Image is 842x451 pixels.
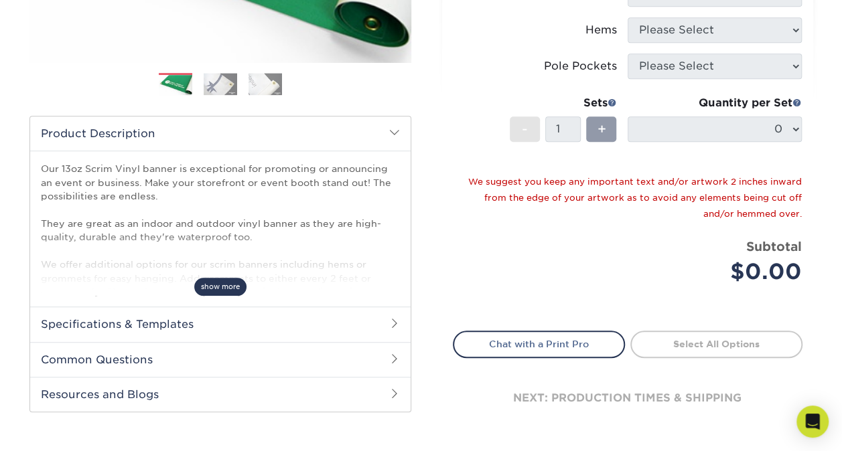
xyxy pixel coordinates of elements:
[468,177,802,219] small: We suggest you keep any important text and/or artwork 2 inches inward from the edge of your artwo...
[585,22,617,38] div: Hems
[522,119,528,139] span: -
[30,306,411,341] h2: Specifications & Templates
[746,239,802,254] strong: Subtotal
[796,405,829,438] div: Open Intercom Messenger
[510,95,617,111] div: Sets
[638,256,802,288] div: $0.00
[204,73,237,95] img: Banners 02
[194,278,247,296] span: show more
[453,331,625,357] a: Chat with a Print Pro
[453,358,802,438] div: next: production times & shipping
[544,58,617,74] div: Pole Pockets
[159,74,192,97] img: Banners 01
[30,116,411,151] h2: Product Description
[630,331,802,357] a: Select All Options
[597,119,606,139] span: +
[628,95,802,111] div: Quantity per Set
[249,73,282,95] img: Banners 03
[3,410,114,446] iframe: Google Customer Reviews
[30,342,411,377] h2: Common Questions
[30,377,411,412] h2: Resources and Blogs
